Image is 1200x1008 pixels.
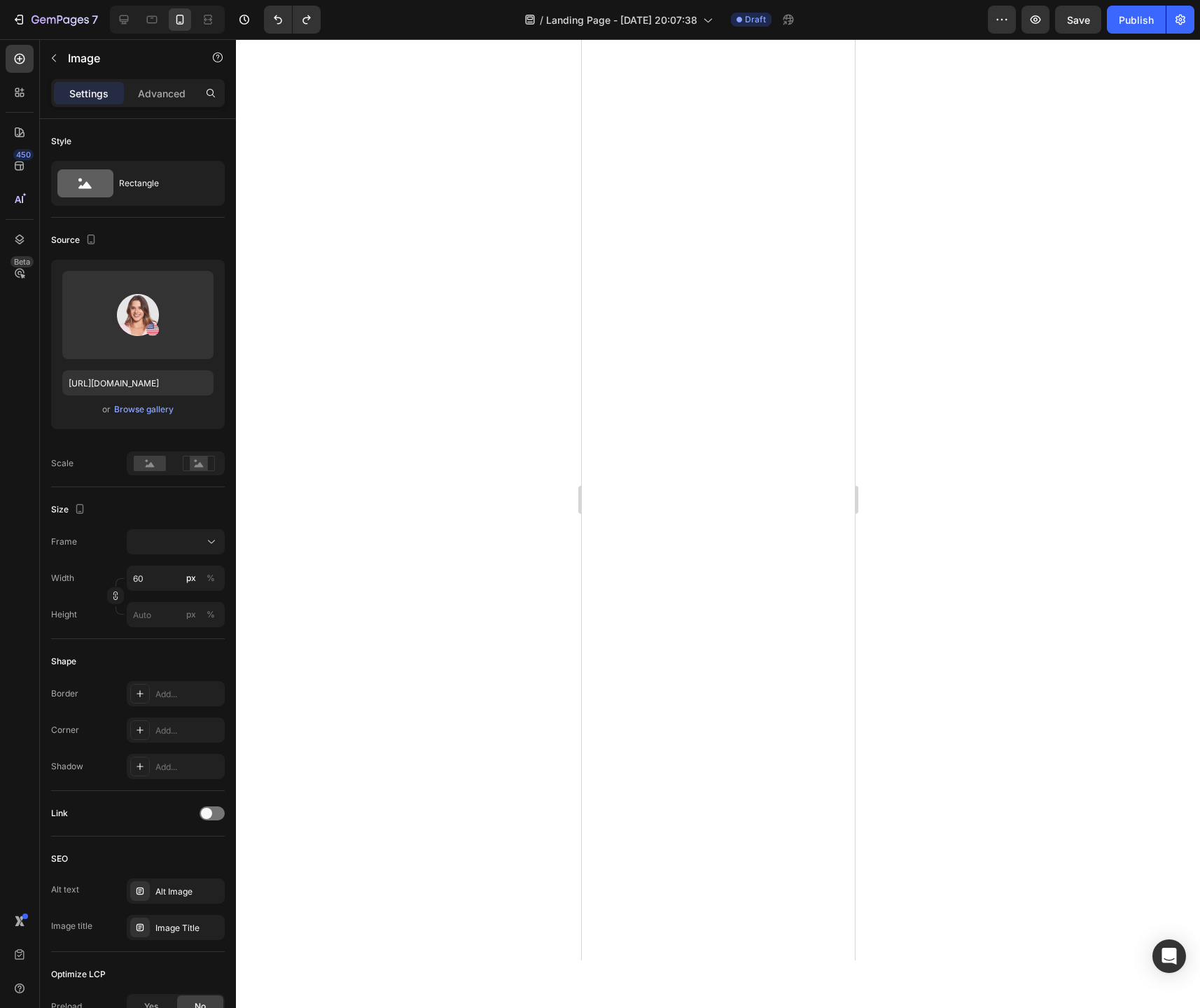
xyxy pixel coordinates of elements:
[745,13,766,26] span: Draft
[51,968,106,981] div: Optimize LCP
[51,687,78,700] div: Border
[127,602,225,627] input: px%
[1107,6,1166,34] button: Publish
[582,39,855,960] iframe: Design area
[207,608,215,621] div: %
[51,231,99,250] div: Source
[102,401,111,418] span: or
[92,11,98,28] p: 7
[1119,13,1154,27] div: Publish
[119,167,204,199] div: Rectangle
[1055,6,1101,34] button: Save
[114,403,174,416] div: Browse gallery
[51,500,88,519] div: Size
[51,883,79,896] div: Alt text
[117,294,159,336] img: preview-image
[51,535,77,548] label: Frame
[51,572,74,584] label: Width
[1067,14,1090,26] span: Save
[155,922,221,934] div: Image Title
[207,572,215,584] div: %
[155,885,221,898] div: Alt Image
[183,606,200,623] button: %
[69,86,109,101] p: Settings
[138,86,186,101] p: Advanced
[186,608,196,621] div: px
[62,370,214,395] input: https://example.com/image.jpg
[155,724,221,737] div: Add...
[127,566,225,591] input: px%
[183,570,200,587] button: %
[6,6,104,34] button: 7
[51,724,79,736] div: Corner
[68,50,187,66] p: Image
[51,608,77,621] label: Height
[51,853,68,865] div: SEO
[113,402,174,416] button: Browse gallery
[51,135,71,148] div: Style
[51,760,83,773] div: Shadow
[11,256,34,267] div: Beta
[51,920,92,932] div: Image title
[264,6,321,34] div: Undo/Redo
[51,655,76,668] div: Shape
[51,807,68,820] div: Link
[1152,939,1186,973] div: Open Intercom Messenger
[202,570,219,587] button: px
[540,13,543,27] span: /
[51,457,74,470] div: Scale
[546,13,697,27] span: Landing Page - [DATE] 20:07:38
[13,149,34,160] div: 450
[155,761,221,773] div: Add...
[202,606,219,623] button: px
[155,688,221,701] div: Add...
[186,572,196,584] div: px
